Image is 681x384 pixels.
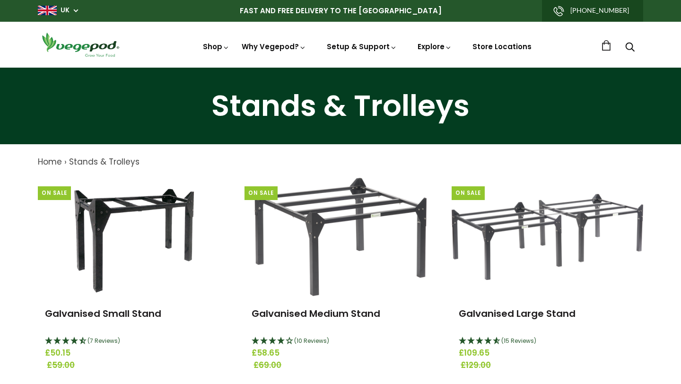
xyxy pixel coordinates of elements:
a: Shop [203,42,229,52]
a: Search [625,43,635,53]
a: UK [61,6,70,15]
div: 4.57 Stars - 7 Reviews [45,335,222,348]
a: Galvanised Medium Stand [252,307,380,320]
span: 4.67 Stars - 15 Reviews [501,337,536,345]
span: 4.57 Stars - 7 Reviews [87,337,120,345]
span: › [64,156,67,167]
div: 4.1 Stars - 10 Reviews [252,335,429,348]
a: Explore [418,42,452,52]
img: gb_large.png [38,6,57,15]
img: Galvanised Medium Stand [254,178,427,296]
h1: Stands & Trolleys [12,91,669,121]
span: £50.15 [45,347,222,359]
div: 4.67 Stars - 15 Reviews [459,335,636,348]
img: Galvanised Small Stand [64,178,204,296]
img: Vegepod [38,31,123,58]
span: £69.00 [253,359,431,372]
a: Home [38,156,62,167]
a: Why Vegepod? [242,42,306,52]
span: 4.1 Stars - 10 Reviews [294,337,329,345]
a: Galvanised Large Stand [459,307,576,320]
span: £58.65 [252,347,429,359]
a: Stands & Trolleys [69,156,140,167]
a: Setup & Support [327,42,397,52]
a: Store Locations [472,42,532,52]
span: £59.00 [47,359,224,372]
img: Galvanised Large Stand [452,194,643,280]
span: £129.00 [461,359,638,372]
nav: breadcrumbs [38,156,643,168]
a: Galvanised Small Stand [45,307,161,320]
span: £109.65 [459,347,636,359]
